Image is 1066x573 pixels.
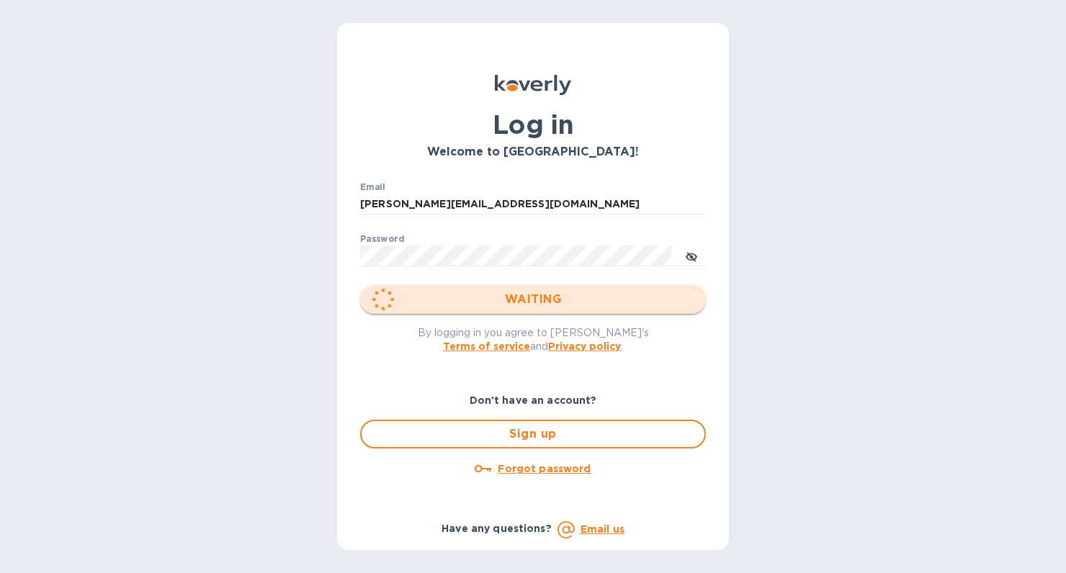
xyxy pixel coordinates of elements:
input: Enter email address [360,194,706,215]
a: Privacy policy [548,340,621,352]
button: Sign up [360,420,706,448]
span: Sign up [373,425,693,443]
a: Terms of service [443,340,530,352]
label: Password [360,235,404,243]
span: By logging in you agree to [PERSON_NAME]'s and . [418,327,649,352]
label: Email [360,183,385,191]
a: Email us [581,523,624,535]
button: toggle password visibility [677,241,706,270]
u: Forgot password [498,463,591,474]
img: Koverly [495,75,571,95]
b: Don't have an account? [470,394,597,406]
b: Have any questions? [442,523,552,534]
h1: Log in [360,109,706,140]
h3: Welcome to [GEOGRAPHIC_DATA]! [360,145,706,159]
